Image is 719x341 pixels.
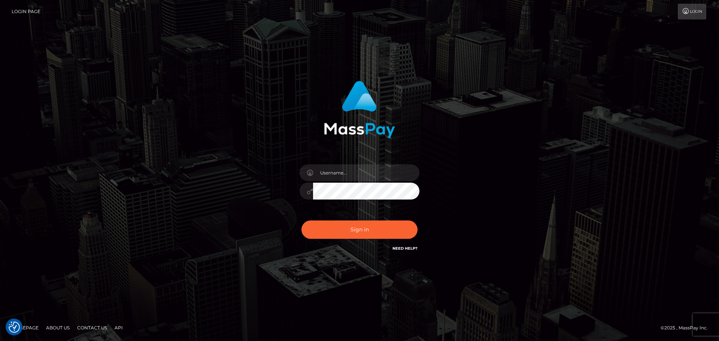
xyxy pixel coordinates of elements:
[392,246,418,251] a: Need Help?
[12,4,40,19] a: Login Page
[661,324,713,332] div: © 2025 , MassPay Inc.
[9,322,20,333] button: Consent Preferences
[678,4,706,19] a: Login
[313,164,419,181] input: Username...
[43,322,73,334] a: About Us
[9,322,20,333] img: Revisit consent button
[324,81,395,138] img: MassPay Login
[112,322,126,334] a: API
[8,322,42,334] a: Homepage
[301,220,418,239] button: Sign in
[74,322,110,334] a: Contact Us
